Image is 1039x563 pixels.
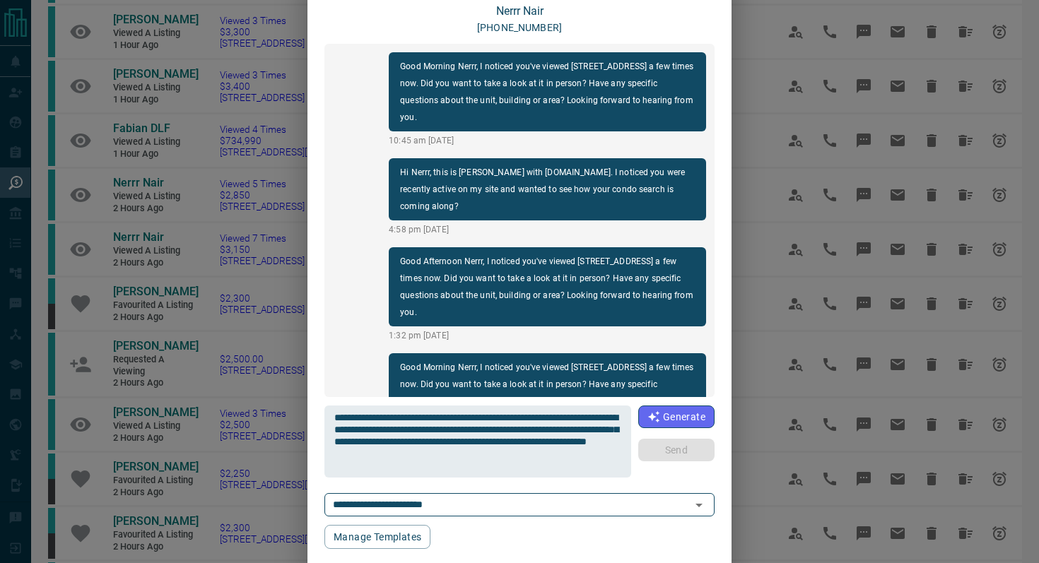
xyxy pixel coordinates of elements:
[389,223,706,236] p: 4:58 pm [DATE]
[638,405,715,428] button: Generate
[400,164,695,215] p: Hi Nerrr, this is [PERSON_NAME] with [DOMAIN_NAME]. I noticed you were recently active on my site...
[477,20,562,35] p: [PHONE_NUMBER]
[496,4,544,18] a: Nerrr Nair
[324,525,430,549] button: Manage Templates
[389,134,706,147] p: 10:45 am [DATE]
[400,359,695,427] p: Good Morning Nerrr, I noticed you've viewed [STREET_ADDRESS] a few times now. Did you want to tak...
[689,495,709,515] button: Open
[400,58,695,126] p: Good Morning Nerrr, I noticed you've viewed [STREET_ADDRESS] a few times now. Did you want to tak...
[389,329,706,342] p: 1:32 pm [DATE]
[400,253,695,321] p: Good Afternoon Nerrr, I noticed you've viewed [STREET_ADDRESS] a few times now. Did you want to t...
